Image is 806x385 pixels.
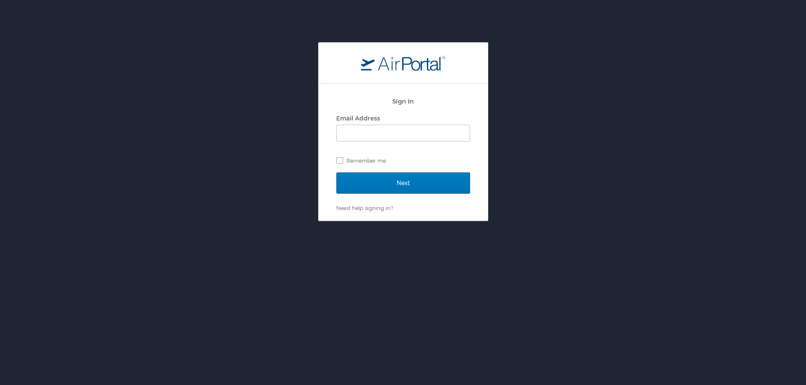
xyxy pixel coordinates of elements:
label: Email Address [336,115,380,122]
a: Need help signing in? [336,205,393,211]
label: Remember me [336,154,470,167]
h2: Sign In [336,96,470,106]
img: logo [361,55,446,71]
input: Next [336,172,470,194]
